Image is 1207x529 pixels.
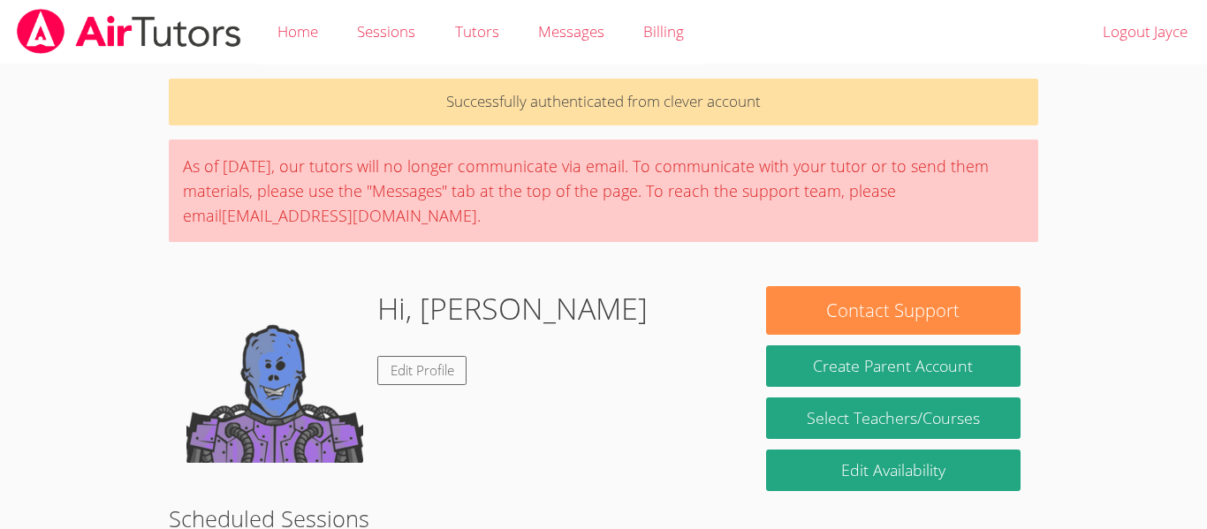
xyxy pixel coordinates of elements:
[766,450,1021,491] a: Edit Availability
[377,356,467,385] a: Edit Profile
[169,140,1038,242] div: As of [DATE], our tutors will no longer communicate via email. To communicate with your tutor or ...
[377,286,648,331] h1: Hi, [PERSON_NAME]
[15,9,243,54] img: airtutors_banner-c4298cdbf04f3fff15de1276eac7730deb9818008684d7c2e4769d2f7ddbe033.png
[766,345,1021,387] button: Create Parent Account
[169,79,1038,125] p: Successfully authenticated from clever account
[538,21,604,42] span: Messages
[186,286,363,463] img: default.png
[766,397,1021,439] a: Select Teachers/Courses
[766,286,1021,335] button: Contact Support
